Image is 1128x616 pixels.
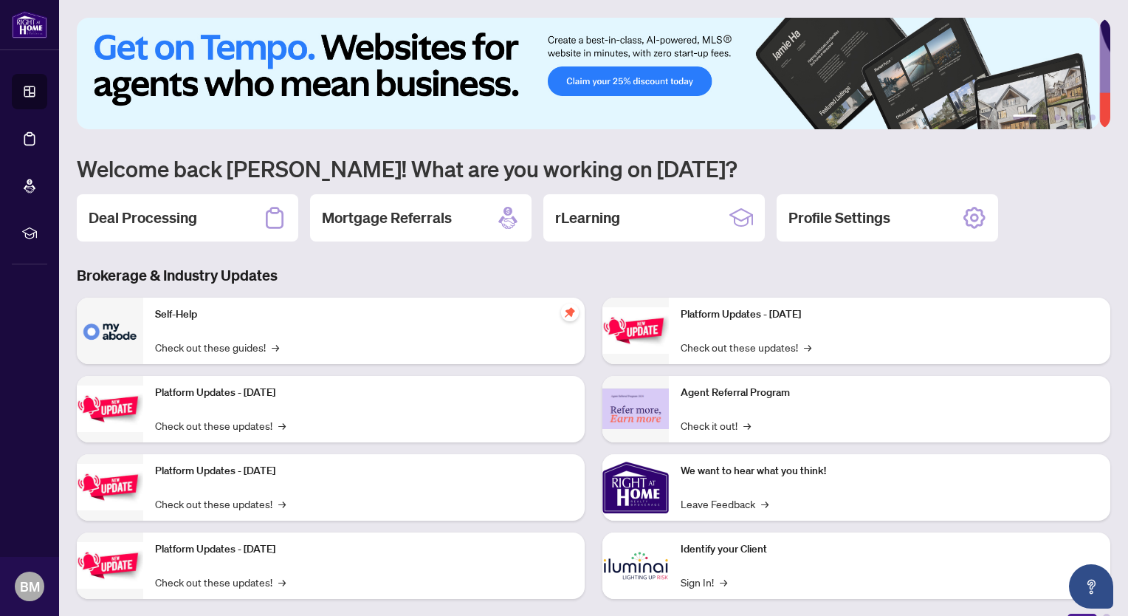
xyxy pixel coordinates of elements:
span: → [743,417,751,434]
button: Open asap [1069,564,1113,609]
img: Platform Updates - June 23, 2025 [602,307,669,354]
button: 5 [1078,114,1084,120]
span: → [278,417,286,434]
img: We want to hear what you think! [602,454,669,521]
button: 3 [1054,114,1060,120]
button: 4 [1066,114,1072,120]
a: Check out these updates!→ [155,496,286,512]
button: 1 [1013,114,1036,120]
h2: Mortgage Referrals [322,208,452,228]
a: Check it out!→ [681,417,751,434]
a: Check out these updates!→ [155,417,286,434]
img: Platform Updates - July 21, 2025 [77,464,143,510]
span: → [804,339,811,355]
img: Slide 0 [77,18,1099,129]
span: → [278,574,286,590]
h2: Deal Processing [89,208,197,228]
button: 2 [1042,114,1048,120]
span: → [278,496,286,512]
span: → [761,496,768,512]
img: Platform Updates - July 8, 2025 [77,542,143,589]
p: Platform Updates - [DATE] [155,463,573,479]
p: Agent Referral Program [681,385,1098,401]
h2: Profile Settings [788,208,890,228]
p: Self-Help [155,307,573,323]
img: Agent Referral Program [602,389,669,429]
span: → [272,339,279,355]
a: Check out these updates!→ [681,339,811,355]
a: Sign In!→ [681,574,727,590]
img: Platform Updates - September 16, 2025 [77,386,143,432]
button: 6 [1090,114,1096,120]
p: Identify your Client [681,541,1098,558]
h2: rLearning [555,208,620,228]
a: Check out these guides!→ [155,339,279,355]
h3: Brokerage & Industry Updates [77,265,1110,286]
img: Self-Help [77,298,143,364]
p: Platform Updates - [DATE] [681,307,1098,323]
p: Platform Updates - [DATE] [155,541,573,558]
span: BM [20,576,40,597]
p: We want to hear what you think! [681,463,1098,479]
span: pushpin [561,304,579,321]
a: Check out these updates!→ [155,574,286,590]
h1: Welcome back [PERSON_NAME]! What are you working on [DATE]? [77,154,1110,182]
img: logo [12,11,47,38]
a: Leave Feedback→ [681,496,768,512]
p: Platform Updates - [DATE] [155,385,573,401]
img: Identify your Client [602,533,669,599]
span: → [720,574,727,590]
